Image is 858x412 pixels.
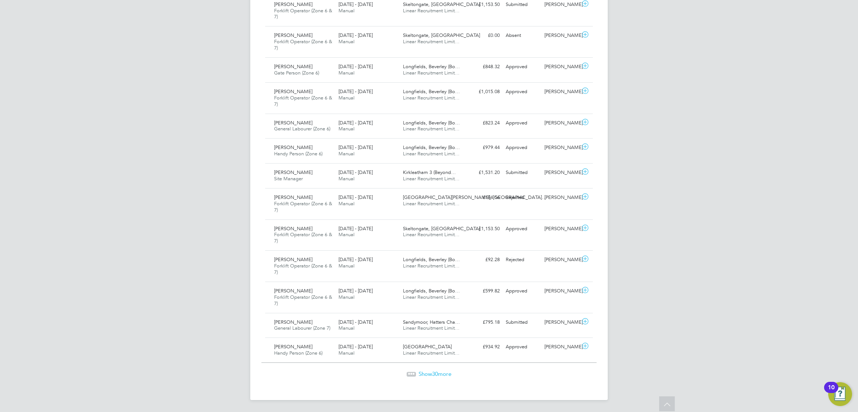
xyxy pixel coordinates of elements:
[403,126,460,132] span: Linear Recruitment Limit…
[464,117,503,129] div: £823.24
[541,254,580,266] div: [PERSON_NAME]
[403,288,460,294] span: Longfields, Beverley (Bo…
[828,382,852,406] button: Open Resource Center, 10 new notifications
[274,343,312,350] span: [PERSON_NAME]
[541,341,580,353] div: [PERSON_NAME]
[464,61,503,73] div: £848.32
[403,200,460,207] span: Linear Recruitment Limit…
[828,387,835,397] div: 10
[464,142,503,154] div: £979.44
[541,223,580,235] div: [PERSON_NAME]
[339,32,373,38] span: [DATE] - [DATE]
[403,294,460,300] span: Linear Recruitment Limit…
[274,350,322,356] span: Handy Person (Zone 6)
[339,343,373,350] span: [DATE] - [DATE]
[274,256,312,263] span: [PERSON_NAME]
[339,175,355,182] span: Manual
[274,38,332,51] span: Forklift Operator (Zone 6 & 7)
[403,144,460,150] span: Longfields, Beverley (Bo…
[503,191,541,204] div: Rejected
[464,191,503,204] div: £184.56
[339,126,355,132] span: Manual
[403,38,460,45] span: Linear Recruitment Limit…
[464,86,503,98] div: £1,015.08
[339,1,373,7] span: [DATE] - [DATE]
[503,61,541,73] div: Approved
[274,263,332,275] span: Forklift Operator (Zone 6 & 7)
[432,370,438,377] span: 30
[274,294,332,307] span: Forklift Operator (Zone 6 & 7)
[464,316,503,329] div: £795.18
[274,88,312,95] span: [PERSON_NAME]
[464,167,503,179] div: £1,531.20
[339,294,355,300] span: Manual
[339,63,373,70] span: [DATE] - [DATE]
[541,167,580,179] div: [PERSON_NAME]
[274,175,303,182] span: Site Manager
[503,29,541,42] div: Absent
[403,256,460,263] span: Longfields, Beverley (Bo…
[464,29,503,42] div: £0.00
[403,175,460,182] span: Linear Recruitment Limit…
[464,285,503,297] div: £599.82
[541,316,580,329] div: [PERSON_NAME]
[339,70,355,76] span: Manual
[464,341,503,353] div: £934.92
[274,1,312,7] span: [PERSON_NAME]
[274,126,330,132] span: General Labourer (Zone 6)
[339,88,373,95] span: [DATE] - [DATE]
[403,7,460,14] span: Linear Recruitment Limit…
[403,88,460,95] span: Longfields, Beverley (Bo…
[503,254,541,266] div: Rejected
[541,142,580,154] div: [PERSON_NAME]
[274,32,312,38] span: [PERSON_NAME]
[403,150,460,157] span: Linear Recruitment Limit…
[541,285,580,297] div: [PERSON_NAME]
[339,231,355,238] span: Manual
[403,343,452,350] span: [GEOGRAPHIC_DATA]
[339,120,373,126] span: [DATE] - [DATE]
[274,7,332,20] span: Forklift Operator (Zone 6 & 7)
[274,288,312,294] span: [PERSON_NAME]
[274,225,312,232] span: [PERSON_NAME]
[503,341,541,353] div: Approved
[274,95,332,107] span: Forklift Operator (Zone 6 & 7)
[541,86,580,98] div: [PERSON_NAME]
[339,350,355,356] span: Manual
[541,191,580,204] div: [PERSON_NAME]
[403,263,460,269] span: Linear Recruitment Limit…
[503,86,541,98] div: Approved
[339,194,373,200] span: [DATE] - [DATE]
[541,117,580,129] div: [PERSON_NAME]
[403,225,480,232] span: Skeltongate, [GEOGRAPHIC_DATA]
[541,29,580,42] div: [PERSON_NAME]
[339,256,373,263] span: [DATE] - [DATE]
[274,325,330,331] span: General Labourer (Zone 7)
[419,370,451,377] span: Show more
[274,169,312,175] span: [PERSON_NAME]
[403,319,460,325] span: Sandymoor, Hatters Cha…
[503,285,541,297] div: Approved
[541,61,580,73] div: [PERSON_NAME]
[274,194,312,200] span: [PERSON_NAME]
[503,117,541,129] div: Approved
[403,32,480,38] span: Skeltongate, [GEOGRAPHIC_DATA]
[274,120,312,126] span: [PERSON_NAME]
[274,231,332,244] span: Forklift Operator (Zone 6 & 7)
[339,319,373,325] span: [DATE] - [DATE]
[403,194,547,200] span: [GEOGRAPHIC_DATA][PERSON_NAME], [GEOGRAPHIC_DATA]…
[274,150,322,157] span: Handy Person (Zone 6)
[464,254,503,266] div: £92.28
[403,70,460,76] span: Linear Recruitment Limit…
[503,142,541,154] div: Approved
[339,225,373,232] span: [DATE] - [DATE]
[503,223,541,235] div: Approved
[403,120,460,126] span: Longfields, Beverley (Bo…
[274,63,312,70] span: [PERSON_NAME]
[339,144,373,150] span: [DATE] - [DATE]
[274,200,332,213] span: Forklift Operator (Zone 6 & 7)
[403,1,480,7] span: Skeltongate, [GEOGRAPHIC_DATA]
[274,319,312,325] span: [PERSON_NAME]
[339,38,355,45] span: Manual
[339,325,355,331] span: Manual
